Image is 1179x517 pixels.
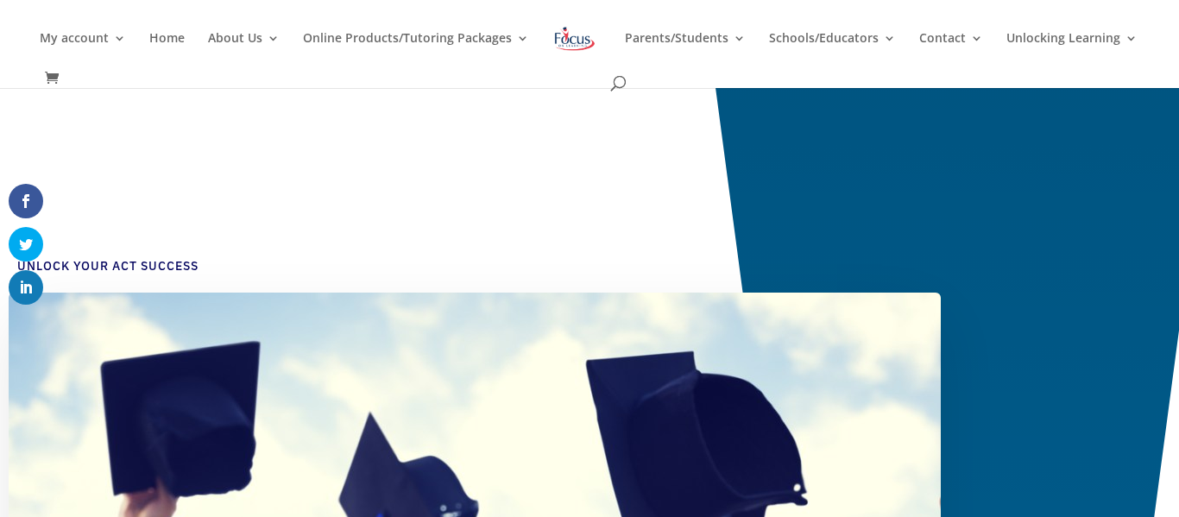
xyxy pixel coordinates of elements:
[552,23,597,54] img: Focus on Learning
[40,32,126,73] a: My account
[208,32,280,73] a: About Us
[303,32,529,73] a: Online Products/Tutoring Packages
[17,258,915,284] h4: Unlock Your ACT Success
[625,32,746,73] a: Parents/Students
[1006,32,1138,73] a: Unlocking Learning
[149,32,185,73] a: Home
[919,32,983,73] a: Contact
[769,32,896,73] a: Schools/Educators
